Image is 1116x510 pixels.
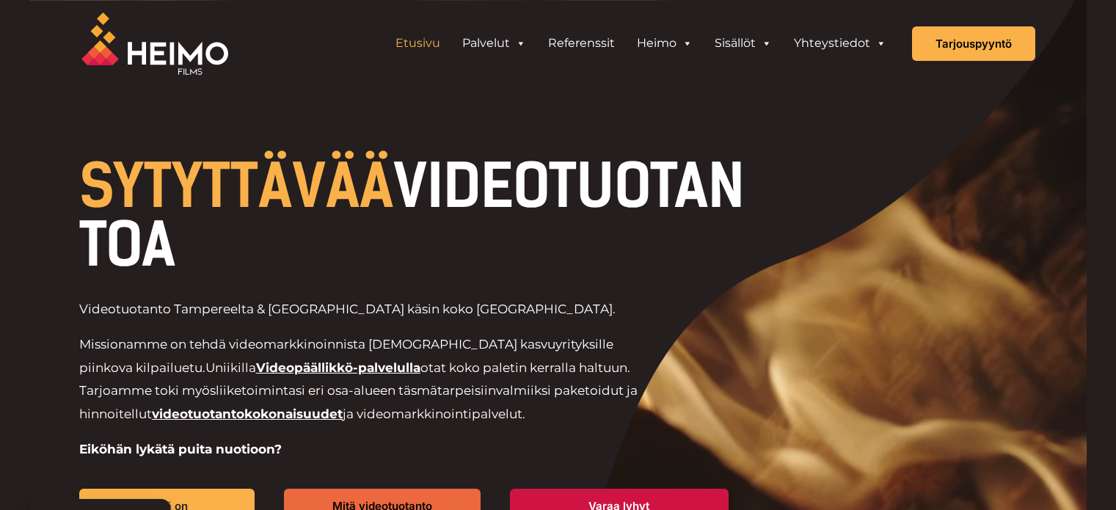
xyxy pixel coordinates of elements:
a: Tarjouspyyntö [912,26,1035,61]
a: Etusivu [384,29,451,58]
a: Sisällöt [704,29,783,58]
a: Yhteystiedot [783,29,897,58]
a: Referenssit [537,29,626,58]
strong: Eiköhän lykätä puita nuotioon? [79,442,282,456]
a: Palvelut [451,29,537,58]
h1: VIDEOTUOTANTOA [79,157,758,274]
img: Heimo Filmsin logo [81,12,228,75]
span: ja videomarkkinointipalvelut. [343,407,525,421]
a: Heimo [626,29,704,58]
p: Videotuotanto Tampereelta & [GEOGRAPHIC_DATA] käsin koko [GEOGRAPHIC_DATA]. [79,298,658,321]
a: Videopäällikkö-palvelulla [256,360,420,375]
span: liiketoimintasi eri osa-alueen täsmätarpeisiin [216,383,496,398]
span: SYTYTTÄVÄÄ [79,151,393,222]
a: videotuotantokokonaisuudet [152,407,343,421]
p: Missionamme on tehdä videomarkkinoinnista [DEMOGRAPHIC_DATA] kasvuyrityksille piinkova kilpailuetu. [79,333,658,426]
span: Uniikilla [205,360,256,375]
aside: Header Widget 1 [377,29,905,58]
span: valmiiksi paketoidut ja hinnoitellut [79,383,638,421]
